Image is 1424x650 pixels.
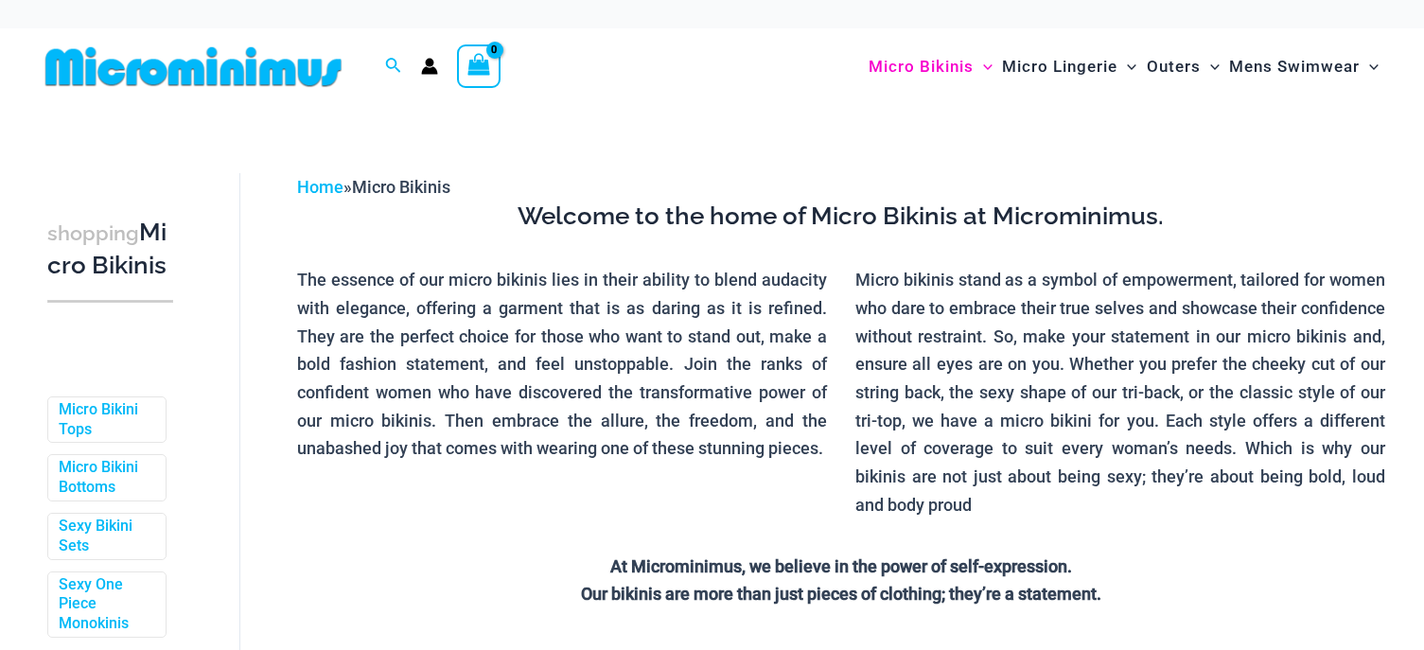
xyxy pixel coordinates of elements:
a: Micro Bikini Bottoms [59,458,151,498]
span: » [297,177,450,197]
span: shopping [47,221,139,245]
span: Menu Toggle [1360,43,1379,91]
span: Menu Toggle [1201,43,1220,91]
a: Sexy Bikini Sets [59,517,151,556]
a: Search icon link [385,55,402,79]
a: OutersMenu ToggleMenu Toggle [1142,38,1224,96]
strong: Our bikinis are more than just pieces of clothing; they’re a statement. [581,584,1101,604]
strong: At Microminimus, we believe in the power of self-expression. [610,556,1072,576]
span: Micro Bikinis [352,177,450,197]
a: Account icon link [421,58,438,75]
span: Menu Toggle [974,43,993,91]
a: Micro Bikini Tops [59,400,151,440]
span: Micro Lingerie [1002,43,1117,91]
a: Micro BikinisMenu ToggleMenu Toggle [864,38,997,96]
a: Home [297,177,343,197]
span: Menu Toggle [1117,43,1136,91]
a: Sexy One Piece Monokinis [59,575,151,634]
span: Outers [1147,43,1201,91]
img: MM SHOP LOGO FLAT [38,45,349,88]
nav: Site Navigation [861,35,1386,98]
span: Mens Swimwear [1229,43,1360,91]
p: The essence of our micro bikinis lies in their ability to blend audacity with elegance, offering ... [297,266,827,463]
span: Micro Bikinis [869,43,974,91]
h3: Micro Bikinis [47,217,173,282]
a: Mens SwimwearMenu ToggleMenu Toggle [1224,38,1383,96]
a: View Shopping Cart, empty [457,44,501,88]
a: Micro LingerieMenu ToggleMenu Toggle [997,38,1141,96]
p: Micro bikinis stand as a symbol of empowerment, tailored for women who dare to embrace their true... [855,266,1385,518]
h3: Welcome to the home of Micro Bikinis at Microminimus. [297,201,1385,233]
